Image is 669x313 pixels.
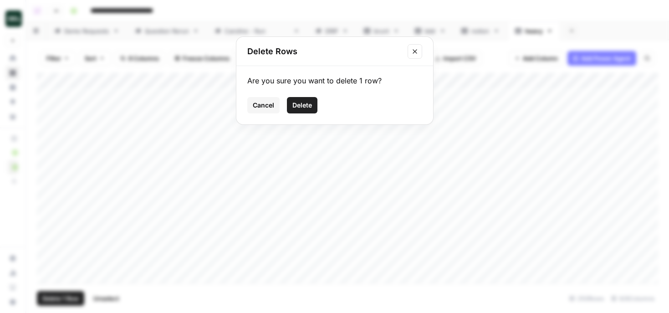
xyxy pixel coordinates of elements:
button: Cancel [247,97,280,113]
div: Are you sure you want to delete 1 row? [247,75,422,86]
h2: Delete Rows [247,45,402,58]
span: Delete [292,101,312,110]
button: Delete [287,97,317,113]
span: Cancel [253,101,274,110]
button: Close modal [408,44,422,59]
